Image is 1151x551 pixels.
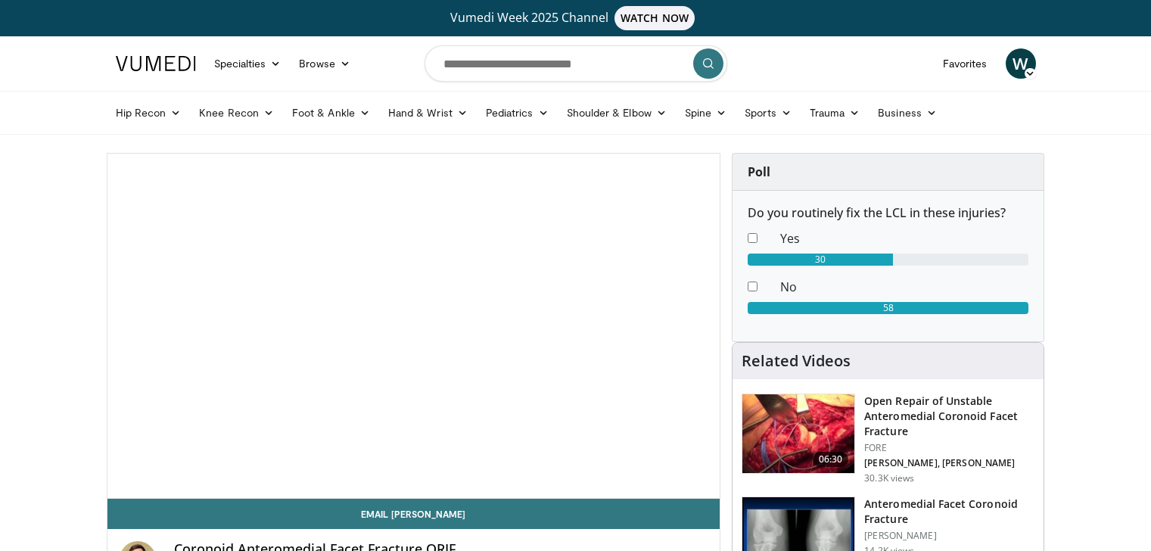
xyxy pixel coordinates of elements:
div: 58 [748,302,1028,314]
a: Specialties [205,48,291,79]
span: WATCH NOW [614,6,695,30]
a: Shoulder & Elbow [558,98,676,128]
dd: No [769,278,1040,296]
a: Business [869,98,946,128]
a: Email [PERSON_NAME] [107,499,720,529]
dd: Yes [769,229,1040,247]
a: Trauma [801,98,869,128]
a: Pediatrics [477,98,558,128]
h6: Do you routinely fix the LCL in these injuries? [748,206,1028,220]
a: Foot & Ankle [283,98,379,128]
a: 06:30 Open Repair of Unstable Anteromedial Coronoid Facet Fracture FORE [PERSON_NAME], [PERSON_NA... [742,394,1034,484]
strong: Poll [748,163,770,180]
a: W [1006,48,1036,79]
a: Hand & Wrist [379,98,477,128]
video-js: Video Player [107,154,720,499]
a: Knee Recon [190,98,283,128]
input: Search topics, interventions [425,45,727,82]
div: 30 [748,254,893,266]
p: 30.3K views [864,472,914,484]
img: VuMedi Logo [116,56,196,71]
img: 14d700b3-704c-4cc6-afcf-48008ee4a60d.150x105_q85_crop-smart_upscale.jpg [742,394,854,473]
p: [PERSON_NAME] [864,530,1034,542]
a: Favorites [934,48,997,79]
h3: Anteromedial Facet Coronoid Fracture [864,497,1034,527]
span: 06:30 [813,452,849,467]
a: Vumedi Week 2025 ChannelWATCH NOW [118,6,1034,30]
a: Hip Recon [107,98,191,128]
a: Spine [676,98,736,128]
p: FORE [864,442,1034,454]
p: [PERSON_NAME], [PERSON_NAME] [864,457,1034,469]
a: Browse [290,48,359,79]
h4: Related Videos [742,352,851,370]
a: Sports [736,98,801,128]
h3: Open Repair of Unstable Anteromedial Coronoid Facet Fracture [864,394,1034,439]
